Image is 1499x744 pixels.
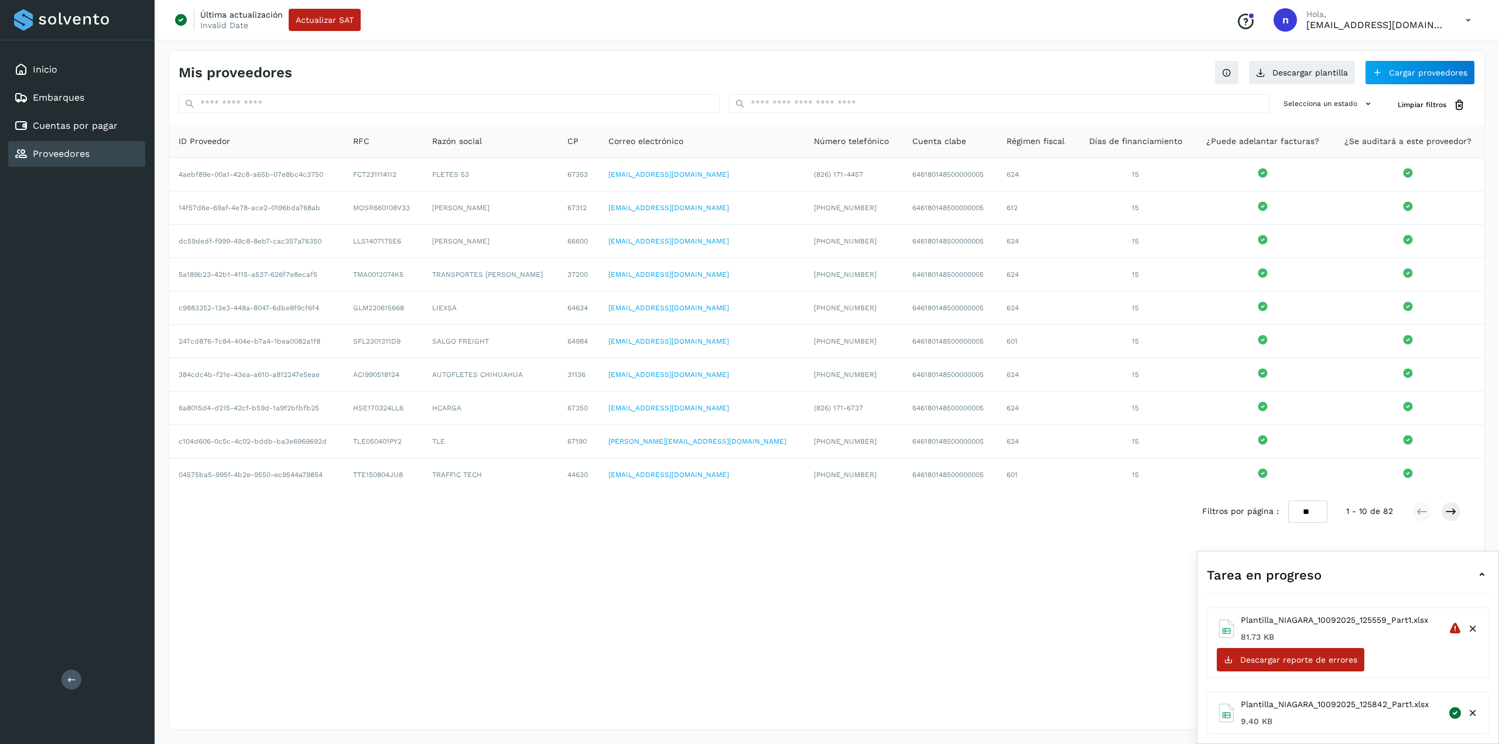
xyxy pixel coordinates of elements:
[558,458,599,491] td: 44630
[432,135,482,148] span: Razón social
[814,371,877,379] span: [PHONE_NUMBER]
[344,392,423,425] td: HSE170324LL6
[1217,619,1236,638] img: Excel file
[903,325,997,358] td: 646180148500000005
[200,9,283,20] p: Última actualización
[169,358,344,392] td: 384cdc4b-f21e-43ea-a610-a812247e5eae
[1398,100,1446,110] span: Limpiar filtros
[814,170,863,179] span: (826) 171-4457
[1077,292,1195,325] td: 15
[1344,135,1471,148] span: ¿Se auditará a este proveedor?
[423,258,558,292] td: TRANSPORTES [PERSON_NAME]
[423,325,558,358] td: SALGO FREIGHT
[558,158,599,191] td: 67353
[997,225,1077,258] td: 624
[344,425,423,458] td: TLE050401PY2
[608,170,729,179] a: [EMAIL_ADDRESS][DOMAIN_NAME]
[608,204,729,212] a: [EMAIL_ADDRESS][DOMAIN_NAME]
[903,191,997,225] td: 646180148500000005
[33,120,118,131] a: Cuentas por pagar
[997,358,1077,392] td: 624
[1077,191,1195,225] td: 15
[169,425,344,458] td: c104d606-0c5c-4c02-bddb-ba3e6969692d
[344,458,423,491] td: TTE150804JU8
[997,158,1077,191] td: 624
[814,304,877,312] span: [PHONE_NUMBER]
[903,258,997,292] td: 646180148500000005
[33,92,84,103] a: Embarques
[8,85,145,111] div: Embarques
[1077,358,1195,392] td: 15
[558,191,599,225] td: 67312
[608,304,729,312] a: [EMAIL_ADDRESS][DOMAIN_NAME]
[169,225,344,258] td: dc59dedf-f999-49c8-8eb7-cac357a76350
[169,158,344,191] td: 4aebf89e-00a1-42c8-a65b-07e8bc4c3750
[814,404,863,412] span: (826) 171-6737
[1346,505,1393,517] span: 1 - 10 de 82
[1241,698,1429,711] span: Plantilla_NIAGARA_10092025_125842_Part1.xlsx
[1207,561,1489,589] div: Tarea en progreso
[1240,656,1357,664] span: Descargar reporte de errores
[33,64,57,75] a: Inicio
[344,225,423,258] td: LLS1407175E6
[1279,94,1379,114] button: Selecciona un estado
[1241,715,1429,728] span: 9.40 KB
[1077,458,1195,491] td: 15
[169,392,344,425] td: 6a8015d4-d215-42cf-b59d-1a9f2bfbfb25
[997,292,1077,325] td: 624
[814,237,877,245] span: [PHONE_NUMBER]
[1077,425,1195,458] td: 15
[903,392,997,425] td: 646180148500000005
[1206,135,1319,148] span: ¿Puede adelantar facturas?
[1202,505,1279,517] span: Filtros por página :
[423,158,558,191] td: FLETES 53
[169,292,344,325] td: c9883352-13e3-448a-8047-6dbe8f9cf6f4
[423,225,558,258] td: [PERSON_NAME]
[423,425,558,458] td: TLE
[169,458,344,491] td: 04575ba5-995f-4b2e-9550-ec9544a79854
[344,258,423,292] td: TMA0012074K5
[1077,258,1195,292] td: 15
[1217,704,1236,722] img: Excel file
[344,191,423,225] td: MOSR660108V33
[814,337,877,345] span: [PHONE_NUMBER]
[179,135,230,148] span: ID Proveedor
[558,258,599,292] td: 37200
[997,392,1077,425] td: 624
[814,204,877,212] span: [PHONE_NUMBER]
[1306,9,1447,19] p: Hola,
[169,258,344,292] td: 5a189b23-42b1-4115-a537-626f7e8ecaf5
[200,20,248,30] p: Invalid Date
[296,16,354,24] span: Actualizar SAT
[344,292,423,325] td: GLM230615668
[1077,392,1195,425] td: 15
[1365,60,1475,85] button: Cargar proveedores
[558,225,599,258] td: 66600
[903,425,997,458] td: 646180148500000005
[423,358,558,392] td: AUTOFLETES CHIHUAHUA
[1248,60,1356,85] a: Descargar plantilla
[903,158,997,191] td: 646180148500000005
[567,135,579,148] span: CP
[814,135,889,148] span: Número telefónico
[1077,325,1195,358] td: 15
[608,337,729,345] a: [EMAIL_ADDRESS][DOMAIN_NAME]
[1077,225,1195,258] td: 15
[608,371,729,379] a: [EMAIL_ADDRESS][DOMAIN_NAME]
[1306,19,1447,30] p: niagara+prod@solvento.mx
[179,64,292,81] h4: Mis proveedores
[344,325,423,358] td: SFL2301311D9
[558,358,599,392] td: 31136
[997,325,1077,358] td: 601
[1077,158,1195,191] td: 15
[558,425,599,458] td: 67190
[997,258,1077,292] td: 624
[344,358,423,392] td: ACI990518124
[558,325,599,358] td: 64984
[423,191,558,225] td: [PERSON_NAME]
[608,237,729,245] a: [EMAIL_ADDRESS][DOMAIN_NAME]
[1007,135,1065,148] span: Régimen fiscal
[608,437,786,445] a: [PERSON_NAME][EMAIL_ADDRESS][DOMAIN_NAME]
[903,292,997,325] td: 646180148500000005
[1217,648,1364,671] button: Descargar reporte de errores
